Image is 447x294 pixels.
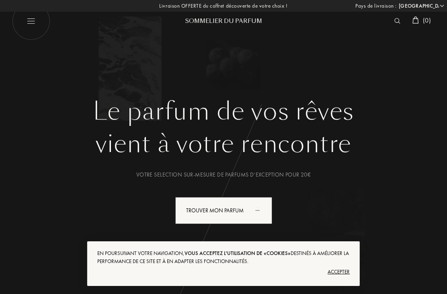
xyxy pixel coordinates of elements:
h1: Le parfum de vos rêves [18,97,429,126]
img: burger_white.png [12,2,50,40]
div: Sommelier du Parfum [175,17,272,25]
div: Accepter [97,265,350,278]
div: En poursuivant votre navigation, destinés à améliorer la performance de ce site et à en adapter l... [97,249,350,265]
img: search_icn_white.svg [394,18,400,24]
img: cart_white.svg [412,16,419,24]
div: Votre selection sur-mesure de parfums d’exception pour 20€ [18,171,429,179]
span: Pays de livraison : [355,2,397,10]
div: animation [252,202,269,218]
div: Trouver mon parfum [175,197,272,224]
div: vient à votre rencontre [18,126,429,162]
a: Trouver mon parfumanimation [169,197,278,224]
span: ( 0 ) [423,16,431,25]
span: vous acceptez l'utilisation de «cookies» [185,250,291,257]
